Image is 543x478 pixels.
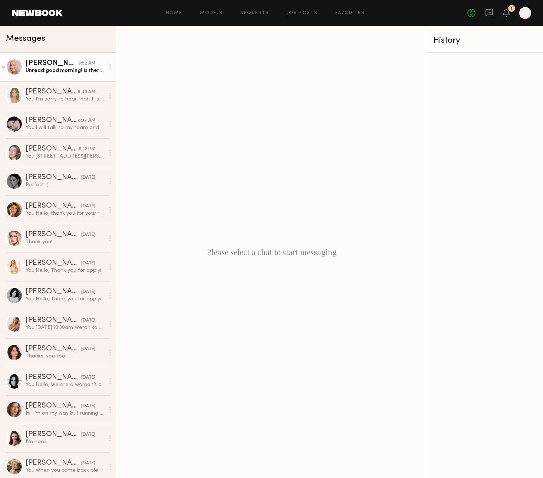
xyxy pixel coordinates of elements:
[26,459,81,467] div: [PERSON_NAME]
[81,403,95,410] div: [DATE]
[26,381,105,388] div: You: Hello, We are a women’s clothing company that designs and sells wholesale. Our team produces...
[81,231,95,238] div: [DATE]
[78,89,95,96] div: 8:45 AM
[26,467,105,474] div: You: When you come back please send us a message to us after that let's make a schedule for casti...
[287,11,318,16] a: Job Posts
[81,460,95,467] div: [DATE]
[81,203,95,210] div: [DATE]
[166,11,182,16] a: Home
[241,11,269,16] a: Requests
[26,174,81,181] div: [PERSON_NAME]
[335,11,365,16] a: Favorites
[26,317,81,324] div: [PERSON_NAME]
[26,353,105,360] div: Thanks, you too!
[26,345,81,353] div: [PERSON_NAME]
[26,410,105,417] div: Hi, I’m on my way but running 10 minutes late So sorry
[81,174,95,181] div: [DATE]
[433,36,537,45] div: History
[81,346,95,353] div: [DATE]
[200,11,223,16] a: Models
[26,153,105,160] div: You: [STREET_ADDRESS][PERSON_NAME]. You are scheduled for casting [DATE] 3pm See you then.
[26,210,105,217] div: You: Hello, thank you for your reply. The main shoot date has not been set yet. Once the models a...
[26,402,81,410] div: [PERSON_NAME]
[6,34,45,43] span: Messages
[81,260,95,267] div: [DATE]
[26,202,81,210] div: [PERSON_NAME]
[78,60,95,67] div: 9:52 AM
[26,238,105,245] div: Thank you!
[26,117,78,124] div: [PERSON_NAME]
[26,231,81,238] div: [PERSON_NAME]
[26,124,105,131] div: You: I will talk to my team and let you know about Zoom call.
[26,438,105,445] div: I'm here
[26,324,105,331] div: You: [DATE] 10:30am Weronika casting I marked scheduling for you.
[26,67,105,74] div: Unread: good morning! is there any chance i can come at 12pm [DATE]? unfortunately i have a littl...
[26,296,105,303] div: You: Hello, Thank you for applying to our company’s model casting. We have received many applicat...
[26,60,78,67] div: [PERSON_NAME]
[26,260,81,267] div: [PERSON_NAME]
[511,7,513,11] div: 1
[116,26,427,478] div: Please select a chat to start messaging
[78,117,95,124] div: 8:37 AM
[26,96,105,103] div: You: I'm sorry to hear that. It's ok to reschedule, I can put you on [DATE] 3pm. Does that work f...
[81,374,95,381] div: [DATE]
[26,145,79,153] div: [PERSON_NAME]
[81,317,95,324] div: [DATE]
[26,181,105,188] div: Perfect :)
[26,374,81,381] div: [PERSON_NAME]
[26,431,81,438] div: [PERSON_NAME]
[81,289,95,296] div: [DATE]
[26,88,78,96] div: [PERSON_NAME]
[519,7,531,19] a: A
[79,146,95,153] div: 5:12 PM
[26,267,105,274] div: You: Hello, Thank you for applying to our company’s model casting. We have received many applicat...
[81,431,95,438] div: [DATE]
[26,288,81,296] div: [PERSON_NAME]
